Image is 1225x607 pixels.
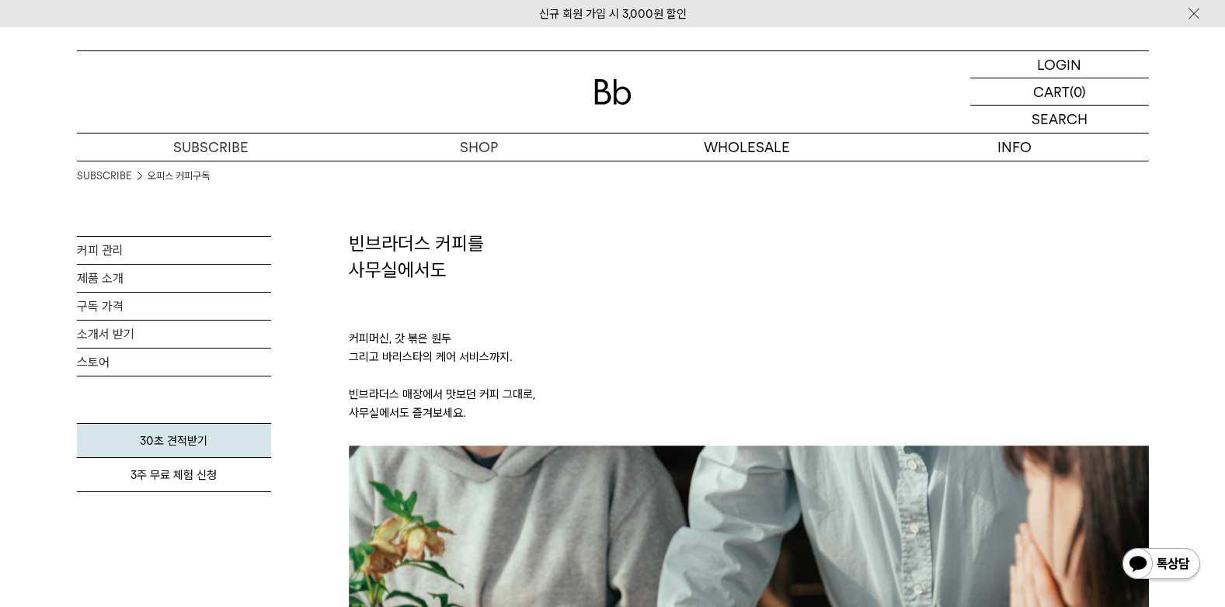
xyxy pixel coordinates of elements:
a: 커피 관리 [77,237,271,264]
a: 오피스 커피구독 [148,168,210,184]
a: 스토어 [77,349,271,376]
a: CART (0) [970,78,1149,106]
p: INFO [881,134,1149,161]
p: CART [1033,78,1070,105]
a: SUBSCRIBE [77,134,345,161]
a: LOGIN [970,51,1149,78]
a: 제품 소개 [77,265,271,292]
h2: 빈브라더스 커피를 사무실에서도 [349,231,1149,283]
a: 구독 가격 [77,293,271,320]
p: 커피머신, 갓 볶은 원두 그리고 바리스타의 케어 서비스까지. 빈브라더스 매장에서 맛보던 커피 그대로, 사무실에서도 즐겨보세요. [349,283,1149,446]
p: (0) [1070,78,1086,105]
a: 3주 무료 체험 신청 [77,458,271,492]
p: LOGIN [1037,51,1081,78]
a: SUBSCRIBE [77,168,132,184]
a: 소개서 받기 [77,321,271,348]
a: 30초 견적받기 [77,423,271,458]
a: SHOP [345,134,613,161]
img: 로고 [594,79,632,105]
img: 카카오톡 채널 1:1 채팅 버튼 [1121,546,1202,584]
p: SEARCH [1032,106,1088,133]
a: 신규 회원 가입 시 3,000원 할인 [539,7,687,21]
p: WHOLESALE [613,134,881,161]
